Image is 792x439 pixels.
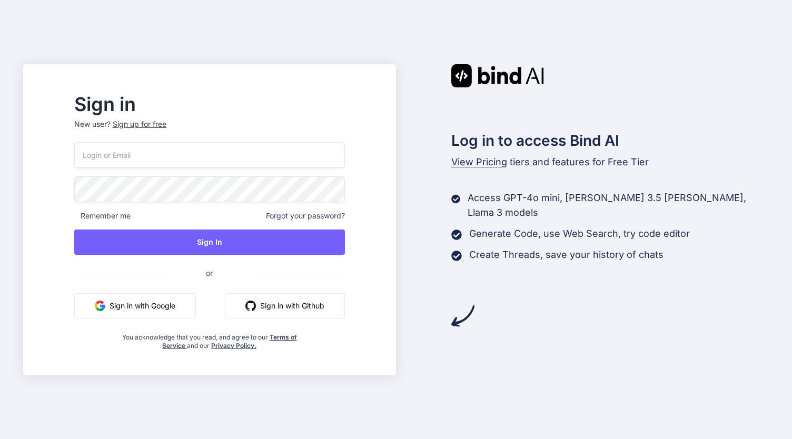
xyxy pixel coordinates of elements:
[164,260,255,286] span: or
[74,119,345,142] p: New user?
[468,191,769,220] p: Access GPT-4o mini, [PERSON_NAME] 3.5 [PERSON_NAME], Llama 3 models
[74,211,131,221] span: Remember me
[95,301,105,311] img: google
[469,226,690,241] p: Generate Code, use Web Search, try code editor
[451,155,769,169] p: tiers and features for Free Tier
[225,293,345,318] button: Sign in with Github
[451,156,507,167] span: View Pricing
[451,304,474,327] img: arrow
[245,301,256,311] img: github
[469,247,664,262] p: Create Threads, save your history of chats
[451,129,769,152] h2: Log in to access Bind AI
[266,211,345,221] span: Forgot your password?
[113,119,166,129] div: Sign up for free
[74,142,345,168] input: Login or Email
[211,342,256,350] a: Privacy Policy.
[74,96,345,113] h2: Sign in
[451,64,544,87] img: Bind AI logo
[119,327,300,350] div: You acknowledge that you read, and agree to our and our
[74,230,345,255] button: Sign In
[74,293,196,318] button: Sign in with Google
[162,333,297,350] a: Terms of Service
